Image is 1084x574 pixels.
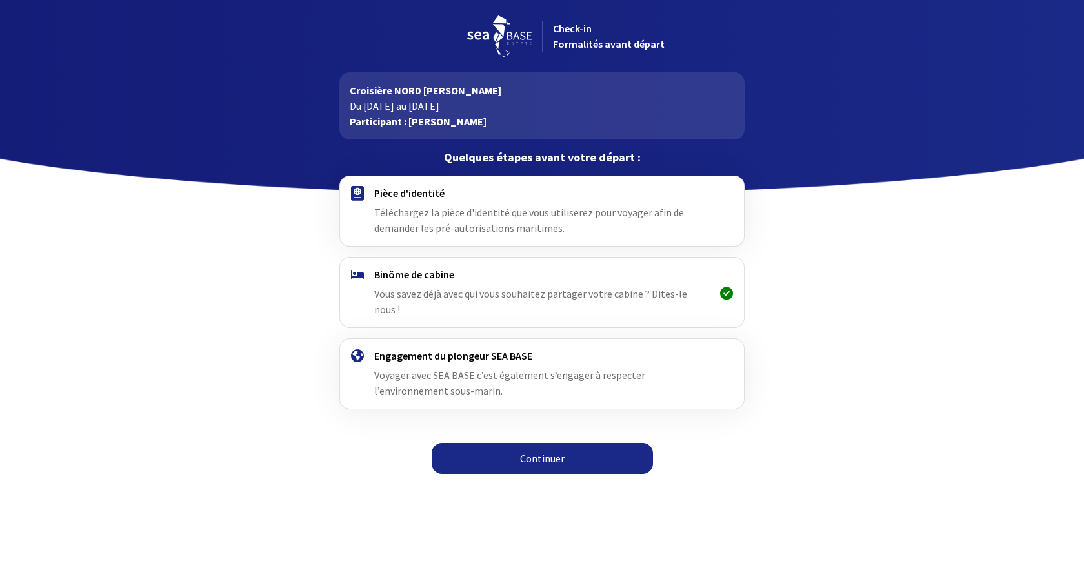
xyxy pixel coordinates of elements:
[374,287,687,316] span: Vous savez déjà avec qui vous souhaitez partager votre cabine ? Dites-le nous !
[374,268,709,281] h4: Binôme de cabine
[374,206,684,234] span: Téléchargez la pièce d'identité que vous utiliserez pour voyager afin de demander les pré-autoris...
[374,349,709,362] h4: Engagement du plongeur SEA BASE
[467,15,532,57] img: logo_seabase.svg
[351,186,364,201] img: passport.svg
[350,114,734,129] p: Participant : [PERSON_NAME]
[553,22,665,50] span: Check-in Formalités avant départ
[374,369,645,397] span: Voyager avec SEA BASE c’est également s’engager à respecter l’environnement sous-marin.
[374,187,709,200] h4: Pièce d'identité
[351,349,364,362] img: engagement.svg
[351,270,364,279] img: binome.svg
[350,83,734,98] p: Croisière NORD [PERSON_NAME]
[339,150,744,165] p: Quelques étapes avant votre départ :
[350,98,734,114] p: Du [DATE] au [DATE]
[432,443,653,474] a: Continuer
